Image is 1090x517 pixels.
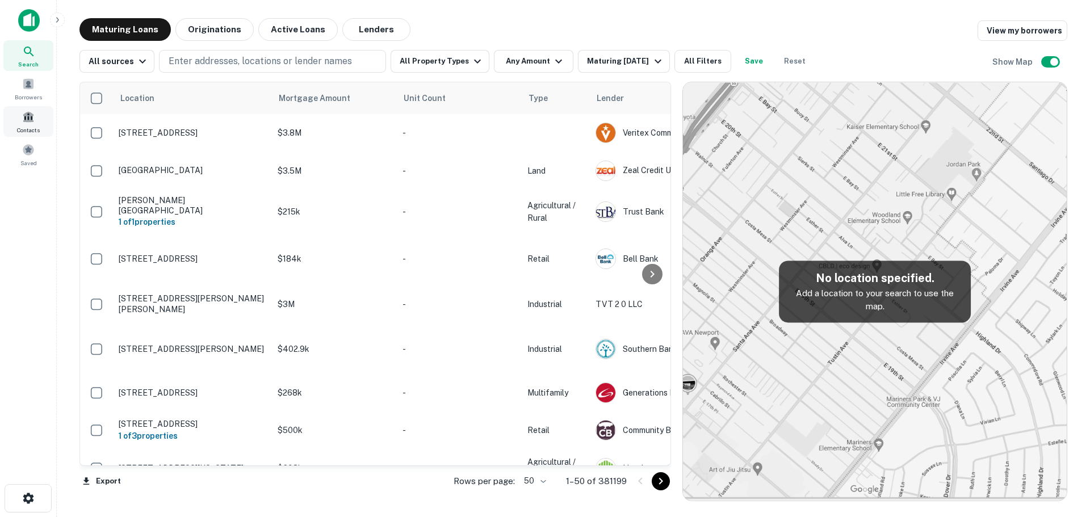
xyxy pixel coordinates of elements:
button: All sources [79,50,154,73]
img: picture [596,421,615,440]
span: Borrowers [15,93,42,102]
img: picture [596,123,615,142]
a: Contacts [3,106,53,137]
h5: No location specified. [788,270,962,287]
p: Land [527,165,584,177]
h6: 1 of 3 properties [119,430,266,442]
th: Type [522,82,590,114]
p: Industrial [527,343,584,355]
div: 50 [519,473,548,489]
button: Any Amount [494,50,573,73]
div: Huntington National Bank [596,458,766,478]
p: Add a location to your search to use the map. [788,287,962,313]
p: 1–50 of 381199 [566,474,627,488]
p: - [403,253,516,265]
div: Southern Bank [596,339,766,359]
img: picture [596,383,615,402]
p: [STREET_ADDRESS] [119,388,266,398]
p: - [403,343,516,355]
div: Veritex Community Bank [596,123,766,143]
p: - [403,205,516,218]
img: picture [596,249,615,268]
p: $268k [278,386,391,399]
p: Industrial [527,298,584,310]
p: [STREET_ADDRESS] [119,128,266,138]
th: Mortgage Amount [272,82,397,114]
div: Maturing [DATE] [587,54,664,68]
p: - [403,298,516,310]
p: Rows per page: [454,474,515,488]
p: Retail [527,424,584,436]
div: Trust Bank [596,201,766,222]
p: $402.9k [278,343,391,355]
button: Reset [777,50,813,73]
a: Saved [3,139,53,170]
p: $215k [278,205,391,218]
p: [STREET_ADDRESS] [119,419,266,429]
p: $3.5M [278,165,391,177]
p: $3M [278,298,391,310]
p: Multifamily [527,386,584,399]
p: Agricultural / Rural [527,199,584,224]
div: Generations Bank [596,383,766,403]
a: Search [3,40,53,71]
th: Unit Count [397,82,522,114]
p: - [403,462,516,474]
button: Maturing [DATE] [578,50,669,73]
p: $184k [278,253,391,265]
p: [STREET_ADDRESS][PERSON_NAME][PERSON_NAME] [119,293,266,314]
button: Save your search to get updates of matches that match your search criteria. [736,50,772,73]
p: [STREET_ADDRESS] [119,254,266,264]
a: View my borrowers [978,20,1067,41]
span: Mortgage Amount [279,91,365,105]
p: $500k [278,424,391,436]
p: [GEOGRAPHIC_DATA] [119,165,266,175]
button: Enter addresses, locations or lender names [159,50,386,73]
h6: 1 of 1 properties [119,216,266,228]
p: [PERSON_NAME][GEOGRAPHIC_DATA] [119,195,266,216]
div: Bell Bank [596,249,766,269]
button: Export [79,473,124,490]
button: Originations [175,18,254,41]
p: Agricultural / Rural [527,456,584,481]
p: TVT 2 0 LLC [596,298,766,310]
button: Active Loans [258,18,338,41]
img: picture [596,161,615,180]
span: Contacts [17,125,40,134]
p: - [403,386,516,399]
p: $698k [278,462,391,474]
p: Enter addresses, locations or lender names [169,54,352,68]
span: Location [120,91,169,105]
p: - [403,165,516,177]
span: Saved [20,158,37,167]
span: Search [18,60,39,69]
img: picture [596,459,615,478]
button: Go to next page [652,472,670,490]
p: - [403,127,516,139]
span: Unit Count [404,91,460,105]
img: picture [596,202,615,221]
button: All Filters [674,50,731,73]
div: Community Bank [596,420,766,440]
p: [STREET_ADDRESS][US_STATE] [119,463,266,473]
span: Lender [597,91,624,105]
button: All Property Types [391,50,489,73]
p: Retail [527,253,584,265]
img: picture [596,339,615,359]
th: Lender [590,82,772,114]
p: $3.8M [278,127,391,139]
span: Type [529,91,548,105]
img: map-placeholder.webp [683,82,1067,501]
h6: Show Map [992,56,1034,68]
a: Borrowers [3,73,53,104]
div: Zeal Credit Union [596,161,766,181]
p: - [403,424,516,436]
iframe: Chat Widget [1033,426,1090,481]
img: capitalize-icon.png [18,9,40,32]
button: Lenders [342,18,410,41]
p: [STREET_ADDRESS][PERSON_NAME] [119,344,266,354]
